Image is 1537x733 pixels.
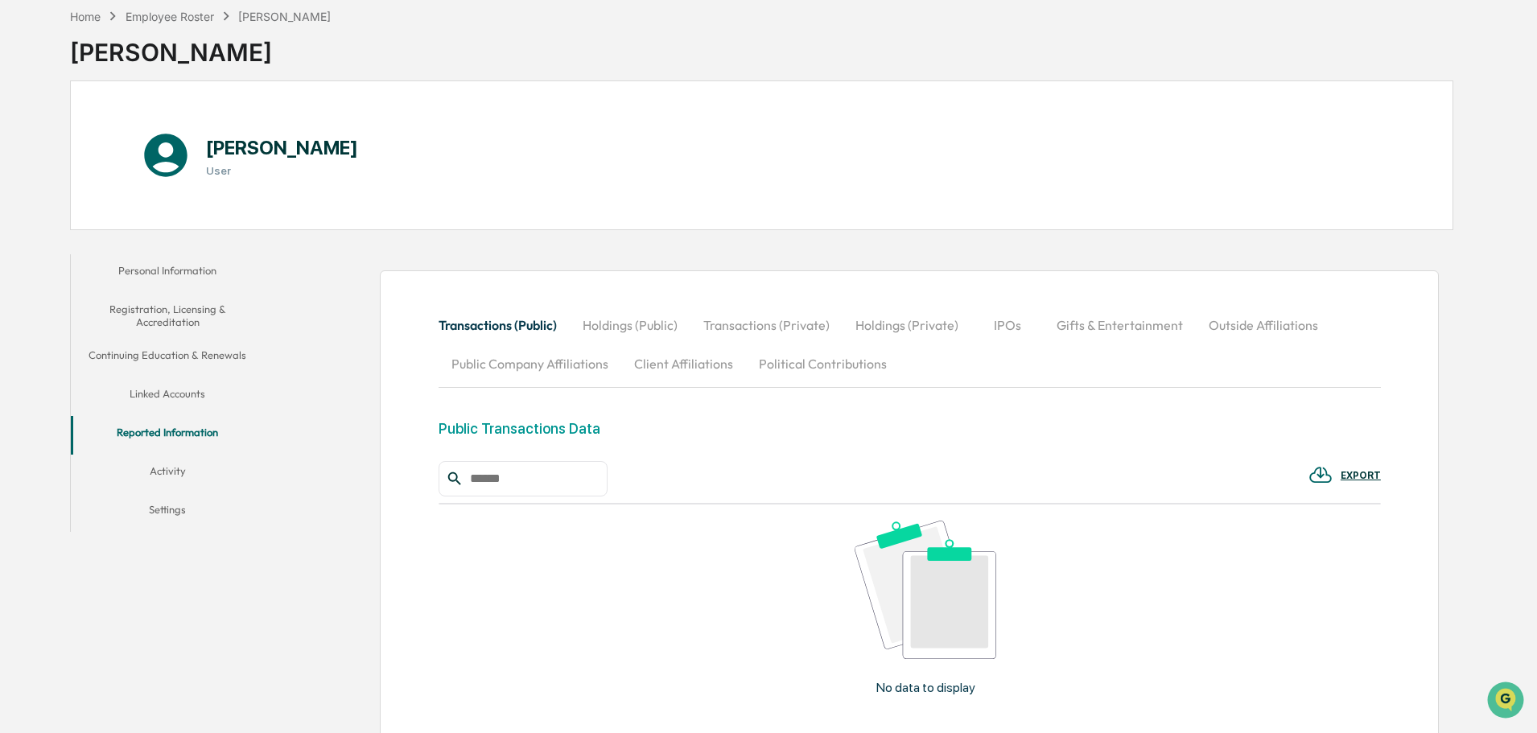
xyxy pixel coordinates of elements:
[1341,470,1381,481] div: EXPORT
[206,164,358,177] h3: User
[1485,680,1529,723] iframe: Open customer support
[439,344,621,383] button: Public Company Affiliations
[71,416,264,455] button: Reported Information
[70,10,101,23] div: Home
[16,123,45,152] img: 1746055101610-c473b297-6a78-478c-a979-82029cc54cd1
[16,235,29,248] div: 🔎
[110,196,206,225] a: 🗄️Attestations
[113,272,195,285] a: Powered byPylon
[855,521,996,658] img: No data
[126,10,214,23] div: Employee Roster
[117,204,130,217] div: 🗄️
[439,420,600,437] div: Public Transactions Data
[16,204,29,217] div: 🖐️
[1044,306,1196,344] button: Gifts & Entertainment
[55,139,204,152] div: We're available if you need us!
[71,254,264,532] div: secondary tabs example
[71,455,264,493] button: Activity
[71,339,264,377] button: Continuing Education & Renewals
[206,136,358,159] h1: [PERSON_NAME]
[570,306,690,344] button: Holdings (Public)
[439,306,1381,383] div: secondary tabs example
[32,203,104,219] span: Preclearance
[1308,463,1333,487] img: EXPORT
[71,377,264,416] button: Linked Accounts
[843,306,971,344] button: Holdings (Private)
[746,344,900,383] button: Political Contributions
[71,293,264,339] button: Registration, Licensing & Accreditation
[133,203,200,219] span: Attestations
[55,123,264,139] div: Start new chat
[876,680,975,695] p: No data to display
[621,344,746,383] button: Client Affiliations
[439,306,570,344] button: Transactions (Public)
[71,254,264,293] button: Personal Information
[1196,306,1331,344] button: Outside Affiliations
[10,196,110,225] a: 🖐️Preclearance
[238,10,331,23] div: [PERSON_NAME]
[160,273,195,285] span: Pylon
[971,306,1044,344] button: IPOs
[71,493,264,532] button: Settings
[690,306,843,344] button: Transactions (Private)
[16,34,293,60] p: How can we help?
[274,128,293,147] button: Start new chat
[70,25,331,67] div: [PERSON_NAME]
[10,227,108,256] a: 🔎Data Lookup
[32,233,101,249] span: Data Lookup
